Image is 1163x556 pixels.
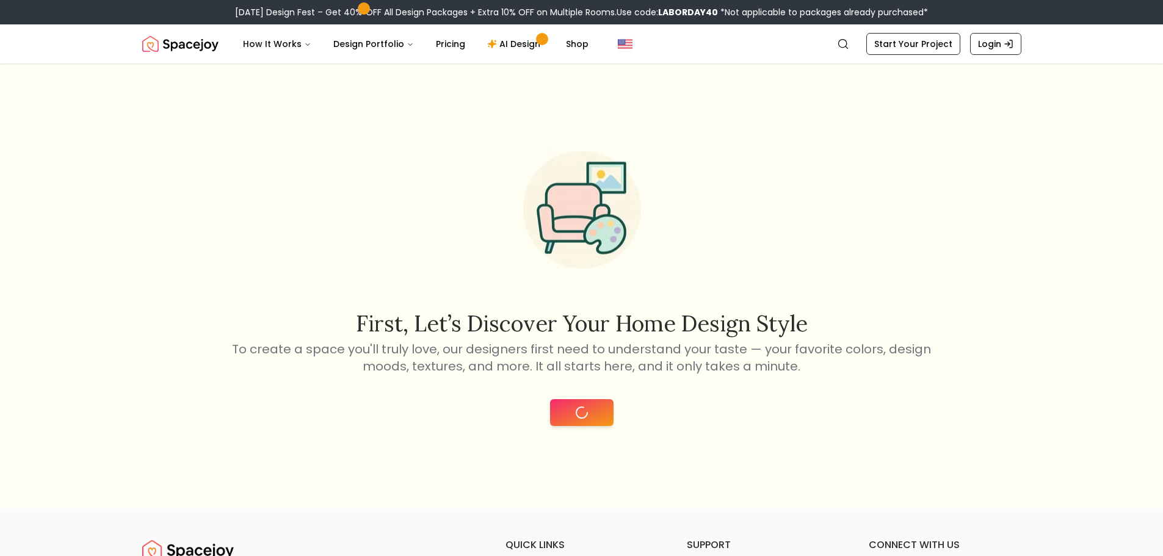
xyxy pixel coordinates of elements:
[970,33,1021,55] a: Login
[324,32,424,56] button: Design Portfolio
[230,341,933,375] p: To create a space you'll truly love, our designers first need to understand your taste — your fav...
[618,37,632,51] img: United States
[426,32,475,56] a: Pricing
[556,32,598,56] a: Shop
[233,32,598,56] nav: Main
[617,6,718,18] span: Use code:
[235,6,928,18] div: [DATE] Design Fest – Get 40% OFF All Design Packages + Extra 10% OFF on Multiple Rooms.
[233,32,321,56] button: How It Works
[505,538,658,552] h6: quick links
[504,132,660,288] img: Start Style Quiz Illustration
[687,538,839,552] h6: support
[142,32,219,56] img: Spacejoy Logo
[477,32,554,56] a: AI Design
[866,33,960,55] a: Start Your Project
[658,6,718,18] b: LABORDAY40
[142,32,219,56] a: Spacejoy
[142,24,1021,63] nav: Global
[230,311,933,336] h2: First, let’s discover your home design style
[869,538,1021,552] h6: connect with us
[718,6,928,18] span: *Not applicable to packages already purchased*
